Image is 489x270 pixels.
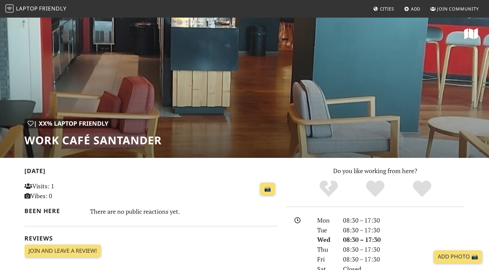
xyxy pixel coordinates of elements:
div: Wed [313,235,339,245]
a: Join and leave a review! [24,245,101,257]
h2: Reviews [24,235,278,242]
div: 08:30 – 17:30 [339,254,469,264]
div: Definitely! [399,180,446,198]
a: Cities [370,3,397,15]
p: Do you like working from here? [286,166,465,176]
span: Join Community [437,6,479,12]
span: Friendly [39,5,66,12]
div: 08:30 – 17:30 [339,215,469,225]
div: No [305,180,352,198]
div: Fri [313,254,339,264]
span: Cities [380,6,394,12]
div: There are no public reactions yet. [90,206,278,217]
h2: Been here [24,207,82,214]
div: | XX% Laptop Friendly [24,119,111,128]
a: Add Photo 📸 [434,250,482,263]
div: 08:30 – 17:30 [339,235,469,245]
p: Visits: 1 Vibes: 0 [24,181,104,201]
div: 08:30 – 17:30 [339,245,469,254]
a: Join Community [428,3,482,15]
span: Add [411,6,421,12]
h1: Work Café Santander [24,134,162,147]
div: Thu [313,245,339,254]
div: 08:30 – 17:30 [339,225,469,235]
span: Laptop [16,5,38,12]
h2: [DATE] [24,167,278,177]
a: Add [401,3,423,15]
a: 📸 [260,183,275,195]
img: LaptopFriendly [5,4,14,13]
div: Yes [352,180,399,198]
div: Tue [313,225,339,235]
div: Mon [313,215,339,225]
a: LaptopFriendly LaptopFriendly [5,3,67,15]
